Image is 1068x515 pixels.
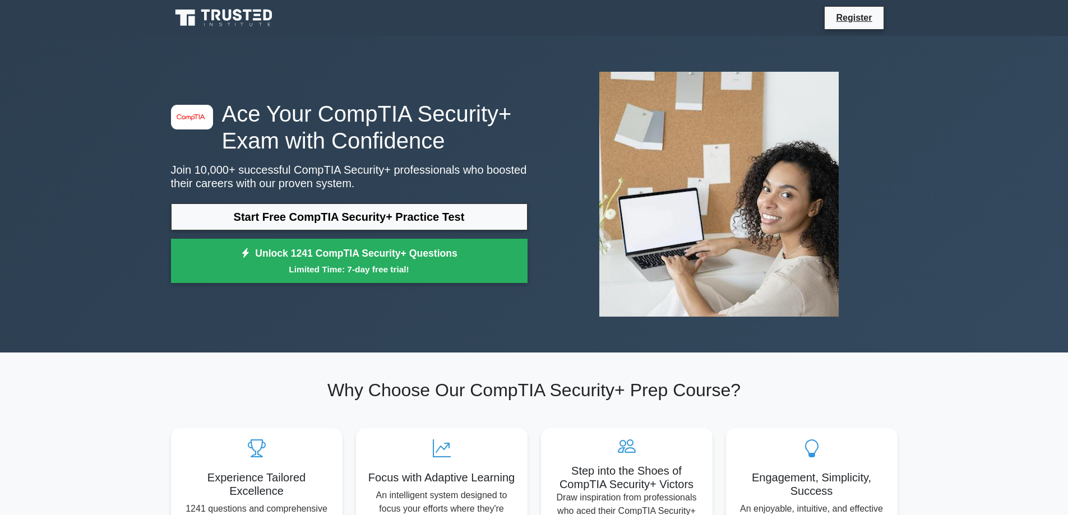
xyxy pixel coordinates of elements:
small: Limited Time: 7-day free trial! [185,263,514,276]
a: Unlock 1241 CompTIA Security+ QuestionsLimited Time: 7-day free trial! [171,239,528,284]
h5: Step into the Shoes of CompTIA Security+ Victors [550,464,704,491]
h5: Focus with Adaptive Learning [365,471,519,484]
h5: Experience Tailored Excellence [180,471,334,498]
h1: Ace Your CompTIA Security+ Exam with Confidence [171,100,528,154]
h2: Why Choose Our CompTIA Security+ Prep Course? [171,379,898,401]
h5: Engagement, Simplicity, Success [735,471,889,498]
a: Register [829,11,879,25]
p: Join 10,000+ successful CompTIA Security+ professionals who boosted their careers with our proven... [171,163,528,190]
a: Start Free CompTIA Security+ Practice Test [171,203,528,230]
